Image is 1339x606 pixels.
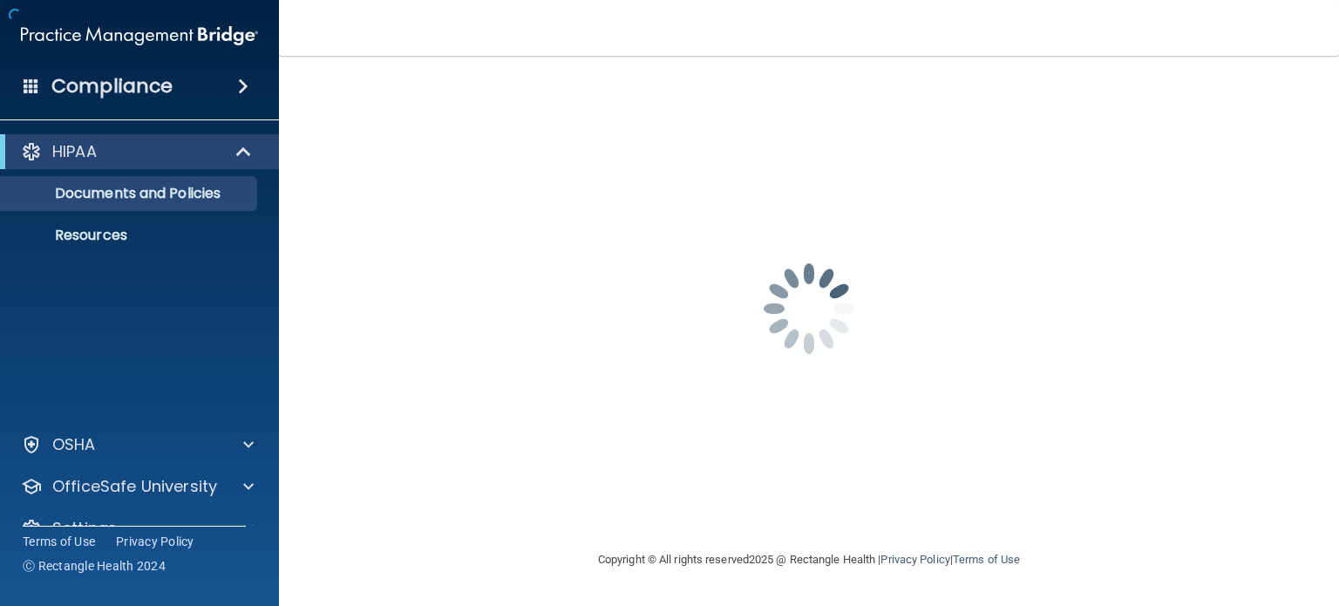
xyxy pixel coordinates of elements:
iframe: Drift Widget Chat Controller [1038,483,1318,552]
p: Settings [52,518,117,539]
a: HIPAA [21,141,253,162]
p: Documents and Policies [11,185,249,202]
p: OfficeSafe University [52,476,217,497]
a: OfficeSafe University [21,476,254,497]
a: Terms of Use [23,533,95,550]
img: PMB logo [21,18,258,53]
h4: Compliance [51,74,173,99]
a: Terms of Use [953,553,1020,566]
a: OSHA [21,434,254,455]
a: Privacy Policy [880,553,949,566]
p: HIPAA [52,141,97,162]
p: OSHA [52,434,96,455]
img: spinner.e123f6fc.gif [722,221,896,396]
p: Resources [11,227,249,244]
a: Settings [21,518,254,539]
span: Ⓒ Rectangle Health 2024 [23,557,166,575]
div: Copyright © All rights reserved 2025 @ Rectangle Health | | [491,532,1127,588]
a: Privacy Policy [116,533,194,550]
